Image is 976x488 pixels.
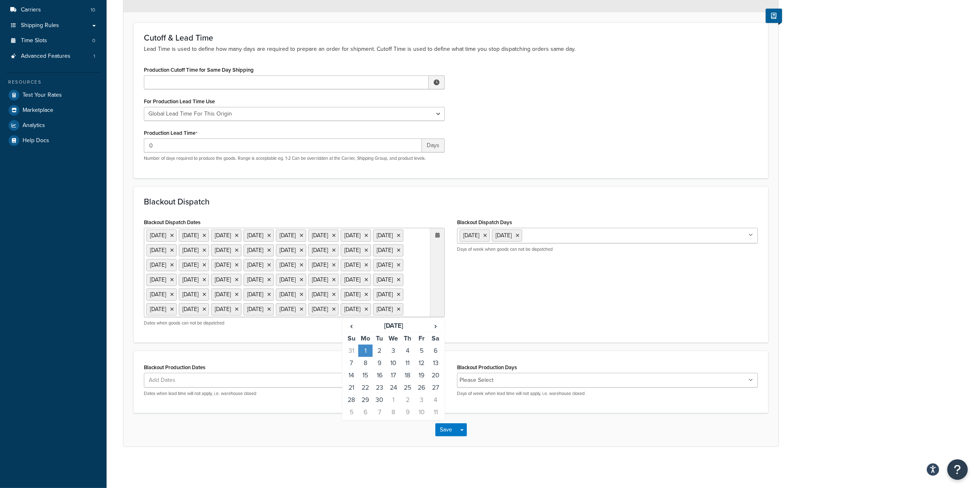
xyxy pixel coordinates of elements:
[146,373,186,387] span: Add Dates
[344,357,358,369] td: 7
[947,459,968,480] button: Open Resource Center
[344,406,358,418] td: 5
[179,229,209,242] li: [DATE]
[435,423,457,436] button: Save
[243,229,274,242] li: [DATE]
[6,79,100,86] div: Resources
[144,45,758,54] p: Lead Time is used to define how many days are required to prepare an order for shipment. Cutoff T...
[345,320,358,331] span: ‹
[429,381,443,394] td: 27
[429,345,443,357] td: 6
[276,274,306,286] li: [DATE]
[23,107,53,114] span: Marketplace
[179,274,209,286] li: [DATE]
[373,394,387,406] td: 30
[6,2,100,18] li: Carriers
[341,274,371,286] li: [DATE]
[308,274,339,286] li: [DATE]
[387,357,400,369] td: 10
[243,288,274,301] li: [DATE]
[146,303,177,315] li: [DATE]
[6,49,100,64] a: Advanced Features1
[308,303,339,315] li: [DATE]
[341,244,371,256] li: [DATE]
[414,394,428,406] td: 3
[211,259,241,271] li: [DATE]
[308,288,339,301] li: [DATE]
[400,381,414,394] td: 25
[373,381,387,394] td: 23
[344,369,358,381] td: 14
[463,231,479,240] span: [DATE]
[414,406,428,418] td: 10
[93,53,95,60] span: 1
[373,332,387,345] th: Tu
[457,390,758,397] p: Days of week when lead time will not apply, i.e. warehouse closed
[21,53,71,60] span: Advanced Features
[243,244,274,256] li: [DATE]
[344,394,358,406] td: 28
[6,88,100,102] a: Test Your Rates
[6,49,100,64] li: Advanced Features
[457,246,758,252] p: Days of week when goods can not be dispatched
[144,320,445,326] p: Dates when goods can not be dispatched
[6,18,100,33] a: Shipping Rules
[373,229,403,242] li: [DATE]
[179,244,209,256] li: [DATE]
[358,369,372,381] td: 15
[422,138,445,152] span: Days
[457,364,517,370] label: Blackout Production Days
[146,244,177,256] li: [DATE]
[144,67,254,73] label: Production Cutoff Time for Same Day Shipping
[400,332,414,345] th: Th
[91,7,95,14] span: 10
[373,288,403,301] li: [DATE]
[341,288,371,301] li: [DATE]
[144,219,200,225] label: Blackout Dispatch Dates
[308,229,339,242] li: [DATE]
[243,259,274,271] li: [DATE]
[496,231,512,240] span: [DATE]
[23,92,62,99] span: Test Your Rates
[344,332,358,345] th: Su
[429,369,443,381] td: 20
[387,406,400,418] td: 8
[414,332,428,345] th: Fr
[344,381,358,394] td: 21
[387,394,400,406] td: 1
[243,274,274,286] li: [DATE]
[429,357,443,369] td: 13
[6,103,100,118] li: Marketplace
[400,394,414,406] td: 2
[766,9,782,23] button: Show Help Docs
[6,2,100,18] a: Carriers10
[21,37,47,44] span: Time Slots
[276,303,306,315] li: [DATE]
[373,345,387,357] td: 2
[373,357,387,369] td: 9
[358,332,372,345] th: Mo
[211,288,241,301] li: [DATE]
[6,33,100,48] a: Time Slots0
[358,406,372,418] td: 6
[414,357,428,369] td: 12
[211,229,241,242] li: [DATE]
[341,259,371,271] li: [DATE]
[23,137,49,144] span: Help Docs
[308,244,339,256] li: [DATE]
[179,288,209,301] li: [DATE]
[146,229,177,242] li: [DATE]
[21,7,41,14] span: Carriers
[6,118,100,133] a: Analytics
[373,303,403,315] li: [DATE]
[276,288,306,301] li: [DATE]
[358,345,372,357] td: 1
[6,33,100,48] li: Time Slots
[341,229,371,242] li: [DATE]
[276,259,306,271] li: [DATE]
[387,332,400,345] th: We
[144,197,758,206] h3: Blackout Dispatch
[429,394,443,406] td: 4
[358,320,428,332] th: [DATE]
[460,375,494,386] li: Please Select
